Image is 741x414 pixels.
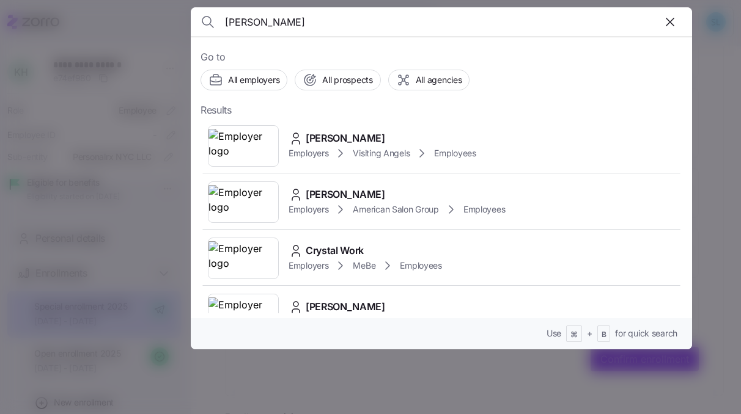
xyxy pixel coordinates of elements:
img: Employer logo [208,185,278,219]
span: Results [201,103,232,118]
span: Crystal Work [306,243,364,258]
span: [PERSON_NAME] [306,131,385,146]
span: All prospects [322,74,372,86]
span: + [587,327,592,340]
span: Employers [289,260,328,272]
span: American Salon Group [353,203,438,216]
img: Employer logo [208,297,278,332]
span: Employees [400,260,441,272]
span: Employers [289,147,328,159]
button: All agencies [388,70,470,90]
img: Employer logo [208,129,278,163]
span: for quick search [615,327,677,340]
span: Visiting Angels [353,147,410,159]
img: Employer logo [208,241,278,275]
span: MeBe [353,260,375,272]
span: All agencies [416,74,462,86]
span: All employers [228,74,279,86]
span: Employers [289,203,328,216]
span: Use [547,327,561,340]
span: Go to [201,49,682,65]
span: ⌘ [570,330,578,340]
span: [PERSON_NAME] [306,187,385,202]
span: B [602,330,606,340]
button: All prospects [295,70,380,90]
span: [PERSON_NAME] [306,299,385,314]
span: Employees [434,147,476,159]
span: Employees [463,203,505,216]
button: All employers [201,70,287,90]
